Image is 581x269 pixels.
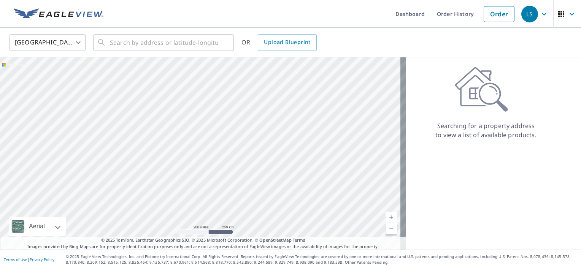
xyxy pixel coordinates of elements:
[4,257,27,262] a: Terms of Use
[484,6,514,22] a: Order
[264,38,310,47] span: Upload Blueprint
[14,8,103,20] img: EV Logo
[435,121,537,139] p: Searching for a property address to view a list of available products.
[30,257,54,262] a: Privacy Policy
[4,257,54,262] p: |
[259,237,291,243] a: OpenStreetMap
[386,223,397,234] a: Current Level 5, Zoom Out
[66,254,577,265] p: © 2025 Eagle View Technologies, Inc. and Pictometry International Corp. All Rights Reserved. Repo...
[10,32,86,53] div: [GEOGRAPHIC_DATA]
[27,217,47,236] div: Aerial
[9,217,66,236] div: Aerial
[101,237,305,244] span: © 2025 TomTom, Earthstar Geographics SIO, © 2025 Microsoft Corporation, ©
[386,212,397,223] a: Current Level 5, Zoom In
[521,6,538,22] div: LS
[110,32,218,53] input: Search by address or latitude-longitude
[241,34,317,51] div: OR
[293,237,305,243] a: Terms
[258,34,316,51] a: Upload Blueprint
